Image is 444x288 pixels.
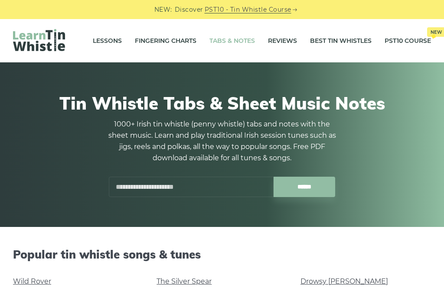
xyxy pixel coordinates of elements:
a: Lessons [93,30,122,52]
p: 1000+ Irish tin whistle (penny whistle) tabs and notes with the sheet music. Learn and play tradi... [105,119,339,164]
a: Drowsy [PERSON_NAME] [300,277,388,285]
a: Tabs & Notes [209,30,255,52]
a: PST10 CourseNew [385,30,431,52]
a: The Silver Spear [157,277,212,285]
a: Reviews [268,30,297,52]
a: Fingering Charts [135,30,196,52]
a: Wild Rover [13,277,51,285]
a: Best Tin Whistles [310,30,372,52]
h2: Popular tin whistle songs & tunes [13,248,431,261]
h1: Tin Whistle Tabs & Sheet Music Notes [17,93,427,113]
img: LearnTinWhistle.com [13,29,65,51]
